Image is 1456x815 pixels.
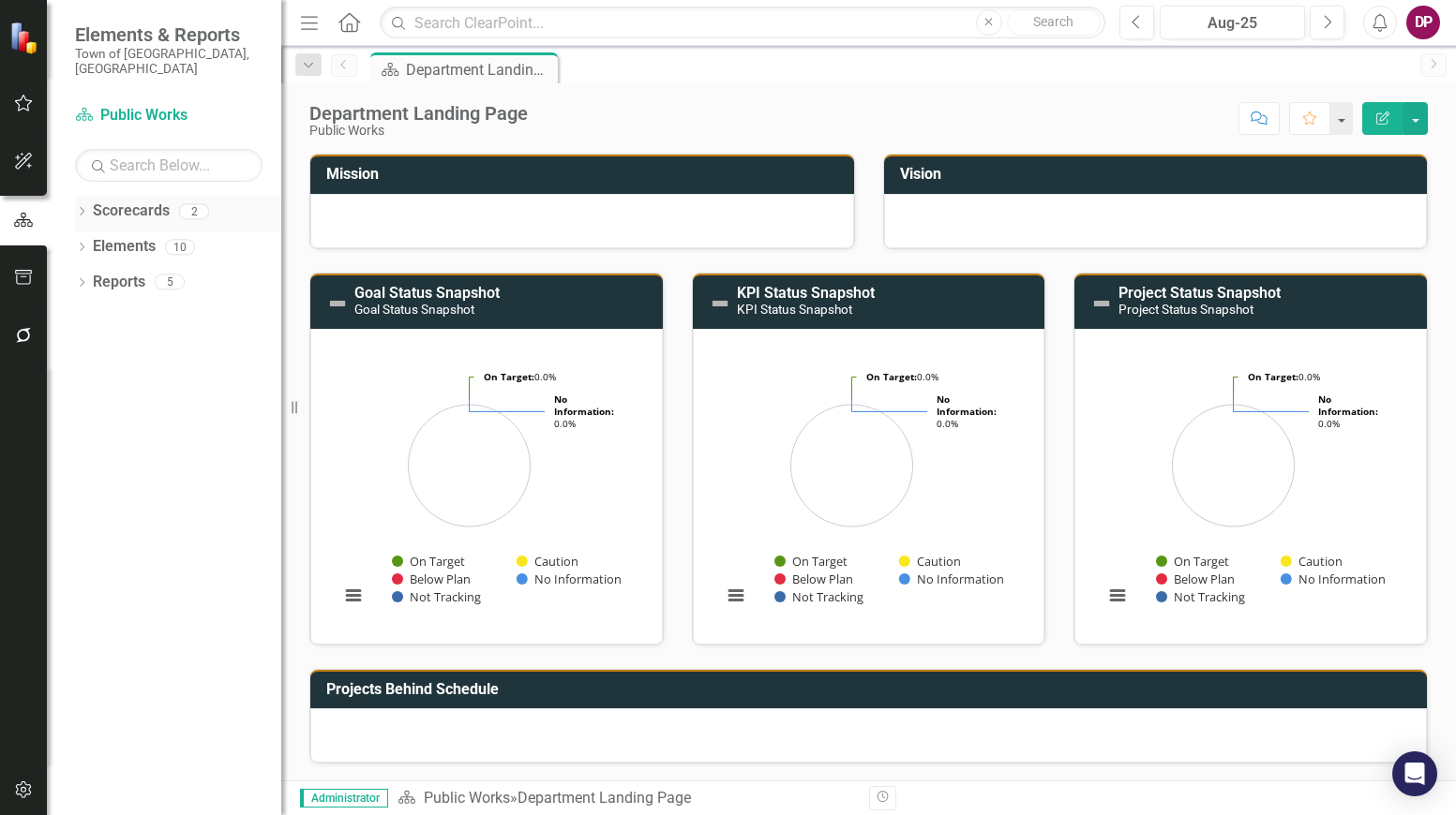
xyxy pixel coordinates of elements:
a: Public Works [424,789,510,807]
button: DP [1406,6,1440,39]
button: View chart menu, Chart [723,583,749,609]
a: Project Status Snapshot [1118,284,1281,302]
div: Department Landing Page [309,103,528,124]
button: Show Below Plan [1156,570,1236,587]
svg: Interactive chart [713,344,1020,625]
a: Goal Status Snapshot [354,284,500,302]
button: Show No Information [899,570,1003,587]
tspan: No Information: [554,393,614,418]
text: 0.0% [554,393,614,430]
span: Search [1033,14,1073,29]
h3: Projects Behind Schedule [326,681,1418,698]
a: KPI Status Snapshot [737,284,875,302]
tspan: On Target: [1248,370,1298,383]
button: Show No Information [1281,570,1385,587]
div: Aug-25 [1166,12,1298,35]
div: Chart. Highcharts interactive chart. [1094,344,1407,625]
div: Department Landing Page [518,789,691,807]
svg: Interactive chart [330,344,638,625]
small: KPI Status Snapshot [737,302,852,317]
small: Town of [GEOGRAPHIC_DATA], [GEOGRAPHIC_DATA] [75,46,263,77]
a: Scorecards [93,200,170,222]
tspan: No Information: [1318,393,1378,418]
div: Department Landing Page [406,58,553,81]
a: Reports [93,272,145,293]
tspan: On Target: [484,370,534,383]
button: Show Below Plan [774,570,854,587]
svg: Interactive chart [1094,344,1402,625]
button: Show No Information [517,570,621,587]
div: Chart. Highcharts interactive chart. [330,344,643,625]
div: Chart. Highcharts interactive chart. [713,344,1026,625]
text: 0.0% [866,370,938,383]
button: View chart menu, Chart [340,583,367,609]
h3: Mission [326,166,845,183]
button: Show Caution [899,553,961,570]
button: Show Not Tracking [774,588,864,605]
img: Not Defined [709,292,731,315]
button: Show Below Plan [392,570,472,587]
button: View chart menu, Chart [1104,583,1131,609]
button: Show Caution [517,553,578,570]
span: Elements & Reports [75,23,263,46]
button: Show On Target [392,553,466,570]
span: Administrator [300,789,388,808]
text: 0.0% [937,393,997,430]
text: 0.0% [484,370,556,383]
div: » [398,788,855,809]
img: Not Defined [326,292,349,315]
div: 10 [165,239,195,255]
button: Show On Target [774,553,848,570]
div: Public Works [309,124,528,138]
button: Search [1007,9,1101,36]
button: Show Not Tracking [1156,588,1246,605]
img: Not Defined [1090,292,1113,315]
div: 5 [155,274,185,290]
small: Goal Status Snapshot [354,302,474,317]
tspan: No Information: [937,393,997,418]
a: Elements [93,236,156,258]
a: Public Works [75,105,263,126]
div: Open Intercom Messenger [1392,751,1437,796]
text: 0.0% [1318,393,1378,430]
tspan: On Target: [866,370,917,383]
div: 2 [179,203,209,219]
img: ClearPoint Strategy [9,22,42,54]
button: Aug-25 [1160,6,1305,39]
input: Search Below... [75,149,263,182]
h3: Vision [900,166,1418,183]
button: Show On Target [1156,553,1230,570]
small: Project Status Snapshot [1118,302,1253,317]
input: Search ClearPoint... [380,7,1105,39]
button: Show Not Tracking [392,588,482,605]
button: Show Caution [1281,553,1343,570]
text: 0.0% [1248,370,1320,383]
